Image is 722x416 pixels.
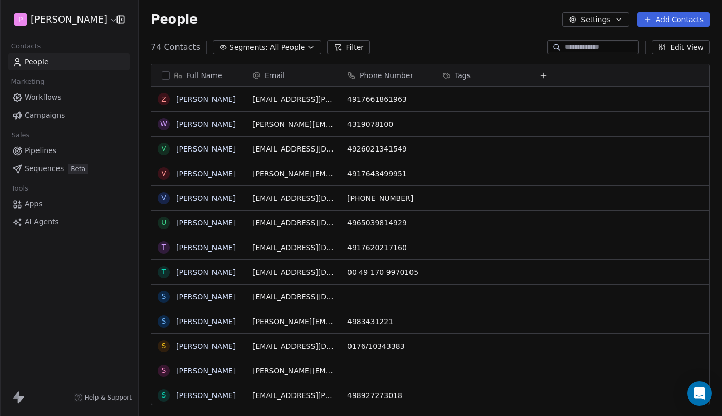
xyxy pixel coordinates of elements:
[252,267,335,277] span: [EMAIL_ADDRESS][DOMAIN_NAME]
[347,218,430,228] span: 4965039814929
[18,14,23,25] span: P
[162,365,166,376] div: S
[270,42,305,53] span: All People
[455,70,471,81] span: Tags
[7,181,32,196] span: Tools
[25,92,62,103] span: Workflows
[176,342,236,350] a: [PERSON_NAME]
[176,367,236,375] a: [PERSON_NAME]
[162,390,166,401] div: S
[161,168,166,179] div: V
[162,267,166,277] div: T
[161,143,166,154] div: V
[347,144,430,154] span: 4926021341549
[252,94,335,104] span: [EMAIL_ADDRESS][PERSON_NAME][DOMAIN_NAME]
[652,40,710,54] button: Edit View
[265,70,285,81] span: Email
[229,42,268,53] span: Segments:
[176,120,236,128] a: [PERSON_NAME]
[252,292,335,302] span: [EMAIL_ADDRESS][DOMAIN_NAME]
[161,193,166,203] div: V
[176,145,236,153] a: [PERSON_NAME]
[25,145,56,156] span: Pipelines
[252,366,335,376] span: [PERSON_NAME][EMAIL_ADDRESS][DOMAIN_NAME]
[347,390,430,401] span: 498927273018
[176,391,236,400] a: [PERSON_NAME]
[347,119,430,129] span: 4319078100
[252,316,335,327] span: [PERSON_NAME][EMAIL_ADDRESS][DOMAIN_NAME]
[436,64,531,86] div: Tags
[25,163,64,174] span: Sequences
[151,12,198,27] span: People
[8,214,130,231] a: AI Agents
[176,268,236,276] a: [PERSON_NAME]
[162,316,166,327] div: S
[162,242,166,253] div: T
[176,317,236,326] a: [PERSON_NAME]
[246,64,341,86] div: Email
[25,110,65,121] span: Campaigns
[347,242,430,253] span: 4917620217160
[341,64,436,86] div: Phone Number
[8,53,130,70] a: People
[12,11,109,28] button: P[PERSON_NAME]
[252,119,335,129] span: [PERSON_NAME][EMAIL_ADDRESS][DOMAIN_NAME]
[347,168,430,179] span: 4917643499951
[252,341,335,351] span: [EMAIL_ADDRESS][DOMAIN_NAME]
[176,194,236,202] a: [PERSON_NAME]
[8,89,130,106] a: Workflows
[347,316,430,327] span: 4983431221
[7,127,34,143] span: Sales
[8,142,130,159] a: Pipelines
[176,169,236,178] a: [PERSON_NAME]
[161,94,166,105] div: Z
[347,341,430,351] span: 0176/10343383
[162,341,166,351] div: S
[161,217,166,228] div: U
[347,193,430,203] span: [PHONE_NUMBER]
[252,242,335,253] span: [EMAIL_ADDRESS][DOMAIN_NAME]
[8,196,130,213] a: Apps
[252,218,335,228] span: [EMAIL_ADDRESS][DOMAIN_NAME][PERSON_NAME]
[252,193,335,203] span: [EMAIL_ADDRESS][DOMAIN_NAME]
[252,168,335,179] span: [PERSON_NAME][EMAIL_ADDRESS][DOMAIN_NAME]
[176,219,236,227] a: [PERSON_NAME]
[327,40,370,54] button: Filter
[637,12,710,27] button: Add Contacts
[186,70,222,81] span: Full Name
[360,70,413,81] span: Phone Number
[176,293,236,301] a: [PERSON_NAME]
[151,64,246,86] div: Full Name
[246,87,710,406] div: grid
[162,291,166,302] div: S
[68,164,88,174] span: Beta
[7,74,49,89] span: Marketing
[151,41,200,53] span: 74 Contacts
[687,381,712,406] div: Open Intercom Messenger
[25,199,43,210] span: Apps
[347,267,430,277] span: 00 49 170 9970105
[252,390,335,401] span: [EMAIL_ADDRESS][PERSON_NAME][DOMAIN_NAME]
[252,144,335,154] span: [EMAIL_ADDRESS][DOMAIN_NAME]
[8,107,130,124] a: Campaigns
[74,393,132,402] a: Help & Support
[25,217,59,228] span: AI Agents
[176,243,236,252] a: [PERSON_NAME]
[176,95,236,103] a: [PERSON_NAME]
[8,160,130,177] a: SequencesBeta
[160,119,167,129] div: W
[562,12,629,27] button: Settings
[25,56,49,67] span: People
[85,393,132,402] span: Help & Support
[31,13,107,26] span: [PERSON_NAME]
[347,94,430,104] span: 4917661861963
[151,87,246,406] div: grid
[7,39,45,54] span: Contacts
